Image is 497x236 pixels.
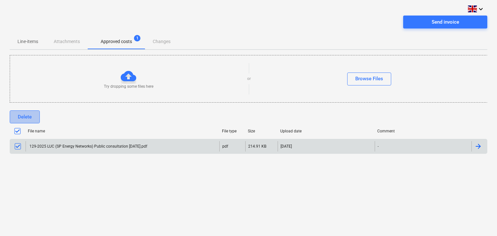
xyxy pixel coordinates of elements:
span: 1 [134,35,140,41]
div: [DATE] [281,144,292,149]
button: Browse Files [347,73,391,85]
div: Size [248,129,275,133]
div: Delete [18,113,32,121]
div: File type [222,129,243,133]
div: 129-2025 LUC (SP Energy Networks) Public consultation [DATE].pdf [28,144,147,149]
button: Send invoice [403,16,487,28]
div: Send invoice [432,18,459,26]
p: or [247,76,251,82]
div: pdf [222,144,228,149]
div: Upload date [280,129,372,133]
button: Delete [10,110,40,123]
p: Try dropping some files here [104,84,153,89]
div: File name [28,129,217,133]
p: Line-items [17,38,38,45]
div: - [378,144,379,149]
i: keyboard_arrow_down [477,5,485,13]
div: Browse Files [355,74,383,83]
div: Try dropping some files hereorBrowse Files [10,55,488,103]
div: Comment [377,129,469,133]
div: 214.91 KB [248,144,266,149]
p: Approved costs [101,38,132,45]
